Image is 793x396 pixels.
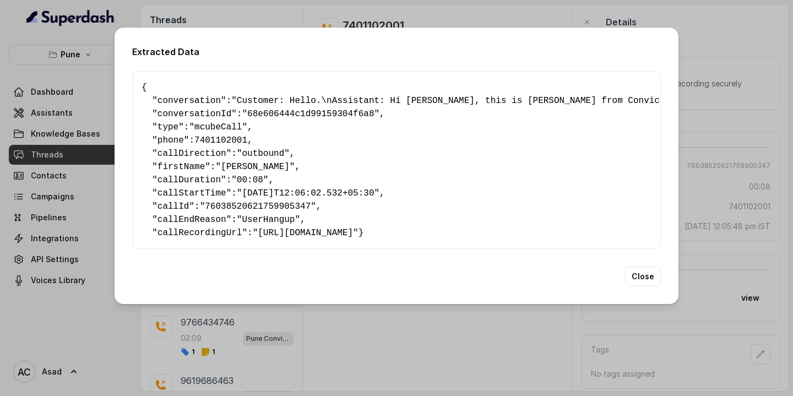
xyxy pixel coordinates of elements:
span: callDuration [157,175,221,185]
button: Close [625,267,661,286]
span: callRecordingUrl [157,228,242,238]
span: firstName [157,162,205,172]
span: "outbound" [237,149,290,159]
span: "[URL][DOMAIN_NAME]" [253,228,359,238]
span: "[PERSON_NAME]" [215,162,295,172]
span: callId [157,202,189,211]
span: conversation [157,96,221,106]
span: "[DATE]T12:06:02.532+05:30" [237,188,379,198]
span: "UserHangup" [237,215,300,225]
span: phone [157,135,184,145]
span: "00:08" [231,175,268,185]
span: callDirection [157,149,226,159]
span: "Customer: Hello.\nAssistant: Hi [PERSON_NAME], this is [PERSON_NAME] from Conviction HR. I'm ..." [231,96,749,106]
h2: Extracted Data [132,45,661,58]
span: 7401102001 [194,135,247,145]
pre: { " ": , " ": , " ": , " ": , " ": , " ": , " ": , " ": , " ": , " ": , " ": } [142,81,651,240]
span: "76038520621759905347" [200,202,316,211]
span: callStartTime [157,188,226,198]
span: callEndReason [157,215,226,225]
span: "68e606444c1d99159304f6a8" [242,109,379,119]
span: type [157,122,178,132]
span: conversationId [157,109,231,119]
span: "mcubeCall" [189,122,247,132]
